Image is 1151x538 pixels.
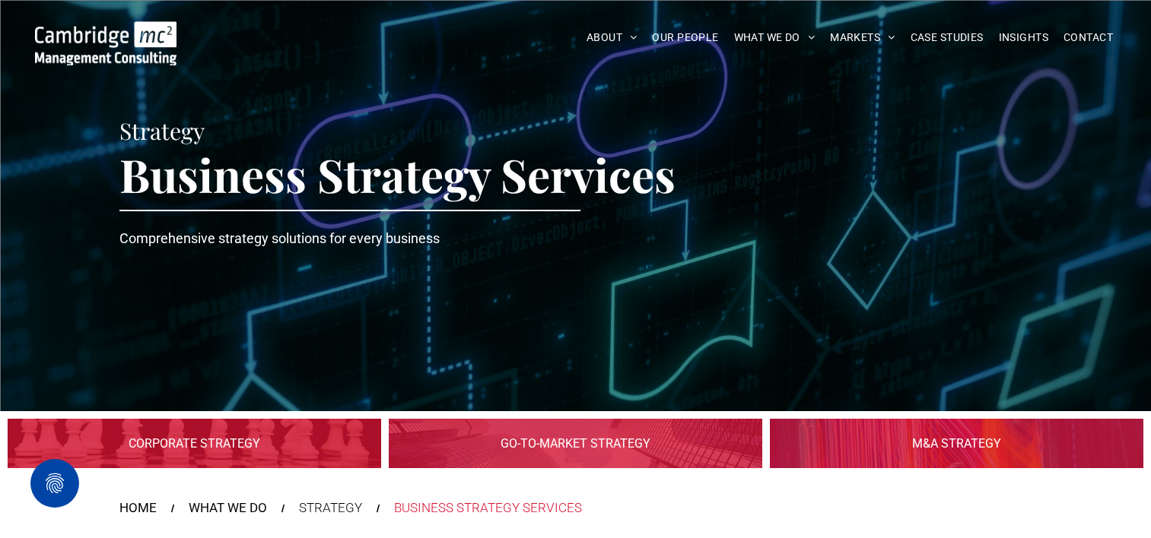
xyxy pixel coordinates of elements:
[35,21,176,65] img: Go to Homepage
[644,26,726,49] a: OUR PEOPLE
[579,26,645,49] a: ABOUT
[389,419,762,468] a: Digital Infrastructure | Go-to-Market Strategy | Cambridge Management Consulting
[299,498,362,518] div: STRATEGY
[35,24,176,40] a: Your Business Transformed | Cambridge Management Consulting
[991,26,1056,49] a: INSIGHTS
[727,26,823,49] a: WHAT WE DO
[822,26,902,49] a: MARKETS
[119,498,157,518] a: HOME
[1056,26,1121,49] a: CONTACT
[119,144,676,204] span: Business Strategy Services
[119,230,440,246] span: Comprehensive strategy solutions for every business
[903,26,991,49] a: CASE STUDIES
[8,419,381,468] a: Digital Infrastructure | Corporate Strategy | Cambridge Management Consulting
[770,419,1143,468] a: Digital Infrastructure | M&A Strategy | Cambridge Management Consulting
[119,498,1032,518] nav: Breadcrumbs
[189,498,267,518] a: WHAT WE DO
[119,116,205,146] span: Strategy
[394,498,582,518] div: BUSINESS STRATEGY SERVICES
